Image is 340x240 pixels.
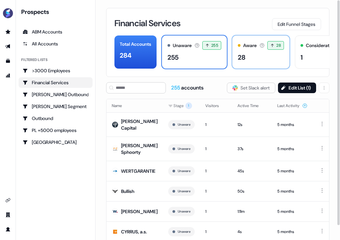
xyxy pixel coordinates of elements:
[120,41,151,48] div: Total Accounts
[19,101,93,112] a: Go to Kasper's Segment
[23,115,89,122] div: Outbound
[23,79,89,86] div: Financial Services
[121,142,158,155] div: [PERSON_NAME] Sphoorty
[23,29,89,35] div: ABM Accounts
[23,103,89,110] div: [PERSON_NAME] Segment
[205,121,227,128] div: 1
[238,168,267,174] div: 45s
[19,65,93,76] a: Go to >3000 Employees
[278,83,316,93] button: Edit List (1)
[277,208,307,215] div: 5 months
[106,99,163,112] th: Name
[21,57,47,63] div: Filtered lists
[19,38,93,49] a: All accounts
[178,229,190,235] button: Unaware
[173,42,192,49] div: Unaware
[277,121,307,128] div: 5 months
[3,56,13,66] a: Go to templates
[205,188,227,195] div: 1
[21,8,93,16] div: Prospects
[178,188,190,194] button: Unaware
[23,91,89,98] div: [PERSON_NAME] Outbound
[227,83,275,93] button: Set Slack alert
[205,100,227,112] button: Visitors
[277,228,307,235] div: 5 months
[238,188,267,195] div: 50s
[121,168,156,174] div: WERTGARANTIE
[19,89,93,100] a: Go to Kasper's Outbound
[121,188,134,195] div: Bullish
[19,125,93,136] a: Go to PL +5000 employees
[19,137,93,148] a: Go to Poland
[276,42,281,49] span: 28
[171,84,181,91] span: 255
[277,100,307,112] button: Last Activity
[238,146,267,152] div: 37s
[238,208,267,215] div: 1:11m
[243,42,257,49] div: Aware
[238,100,267,112] button: Active Time
[205,146,227,152] div: 1
[114,19,180,28] h3: Financial Services
[3,70,13,81] a: Go to attribution
[178,209,190,214] button: Unaware
[168,52,178,62] div: 255
[205,228,227,235] div: 1
[23,127,89,134] div: PL +5000 employees
[178,168,190,174] button: Unaware
[168,102,195,109] div: Stage
[306,42,336,49] div: Consideration
[23,139,89,146] div: [GEOGRAPHIC_DATA]
[3,224,13,235] a: Go to profile
[238,228,267,235] div: 4s
[121,208,158,215] div: [PERSON_NAME]
[23,40,89,47] div: All Accounts
[277,188,307,195] div: 5 months
[205,168,227,174] div: 1
[23,67,89,74] div: >3000 Employees
[205,208,227,215] div: 1
[272,18,321,30] button: Edit Funnel Stages
[3,41,13,52] a: Go to outbound experience
[19,77,93,88] a: Go to Financial Services
[171,84,204,91] div: accounts
[3,210,13,220] a: Go to team
[120,50,132,60] div: 284
[19,113,93,124] a: Go to Outbound
[121,118,158,131] div: [PERSON_NAME] Capital
[3,195,13,206] a: Go to integrations
[121,228,147,235] div: CYRRUS, a.s.
[301,52,303,62] div: 1
[185,102,192,109] span: 1
[238,121,267,128] div: 12s
[211,42,218,49] span: 255
[277,146,307,152] div: 5 months
[178,146,190,152] button: Unaware
[238,52,245,62] div: 28
[277,168,307,174] div: 5 months
[3,27,13,37] a: Go to prospects
[19,27,93,37] a: ABM Accounts
[178,122,190,128] button: Unaware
